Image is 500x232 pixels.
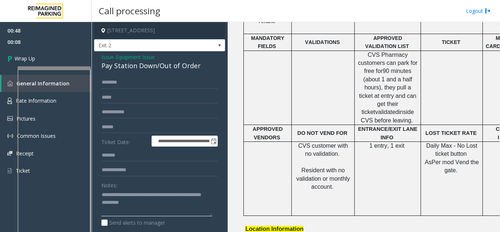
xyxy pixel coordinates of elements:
span: CVS Pharmacy customers can park for free for [358,52,419,74]
span: , they pull a ticket at entry and can get their ticket [359,84,418,115]
span: Exit 2 [94,40,199,51]
span: - [114,54,155,60]
span: validated [375,109,399,115]
span: L [245,226,249,232]
h4: [STREET_ADDRESS] [94,22,225,39]
span: Ticket [16,167,30,174]
img: 'icon' [7,97,12,104]
span: TICKET [442,39,460,45]
img: 'icon' [7,81,13,86]
span: General Information [16,80,70,87]
span: Rate Information [16,97,56,104]
span: APPROVED VALIDATION LIST [365,35,409,49]
span: Equipment Issue [116,53,155,61]
label: Send alerts to manager [101,219,165,227]
label: Ticket Date: [100,136,150,147]
span: APPROVED VENDORS [253,126,284,140]
span: 90 minutes (about 1 and a half hours) [363,68,414,91]
span: LOST TICKET RATE [425,130,477,136]
span: Per mod Vend the gate. [432,159,480,173]
h3: Call processing [95,2,164,20]
span: Receipt [16,150,34,157]
a: General Information [1,75,92,92]
span: As [425,159,432,165]
img: 'icon' [7,133,13,139]
span: Resident with no validation or monthly account. [296,167,351,190]
span: Toggle popup [209,136,217,146]
img: logout [485,7,491,15]
span: VALIDATIONS [305,39,340,45]
span: Common Issues [17,132,56,139]
span: DO NOT VEND FOR [297,130,347,136]
img: 'icon' [7,151,12,156]
label: Notes: [101,179,117,189]
img: 'icon' [7,167,12,174]
span: Wrap Up [15,55,35,62]
span: ocation Information [249,226,303,232]
span: ENTRANCE/EXIT LANE INFO [358,126,419,140]
img: 'icon' [7,116,13,121]
span: 1 entry, 1 exit [369,143,404,149]
span: Pictures [16,115,36,122]
div: Pay Station Down/Out of Order [101,61,218,71]
span: MANDATORY FIELDS [251,35,286,49]
a: Logout [466,7,491,15]
span: Issue [101,53,114,61]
